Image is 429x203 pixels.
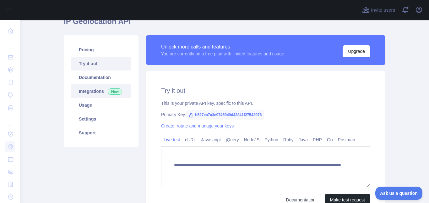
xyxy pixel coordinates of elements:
a: Pricing [71,43,131,57]
a: Python [262,135,281,145]
a: Java [296,135,311,145]
a: Integrations New [71,84,131,98]
a: Postman [335,135,358,145]
a: NodeJS [241,135,262,145]
button: Upgrade [343,45,370,57]
a: Ruby [281,135,296,145]
h2: Try it out [161,86,370,95]
a: PHP [310,135,324,145]
iframe: Toggle Customer Support [375,187,423,200]
div: Primary Key: [161,111,370,118]
a: jQuery [223,135,241,145]
a: Create, rotate and manage your keys [161,123,234,128]
a: Go [324,135,335,145]
a: cURL [182,135,198,145]
a: Settings [71,112,131,126]
span: b527ea7a3e9745949d43841f27542976 [186,110,264,120]
div: Unlock more calls and features [161,43,284,51]
a: Documentation [71,70,131,84]
div: This is your private API key, specific to this API. [161,100,370,106]
a: Try it out [71,57,131,70]
div: ... [5,115,15,127]
h1: IP Geolocation API [64,16,385,31]
a: Live test [161,135,182,145]
div: ... [5,38,15,50]
button: Invite users [361,5,396,15]
a: Usage [71,98,131,112]
a: Javascript [198,135,223,145]
span: New [108,88,122,95]
span: Invite users [371,7,395,14]
div: You are currently on a free plan with limited features and usage [161,51,284,57]
a: Support [71,126,131,140]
